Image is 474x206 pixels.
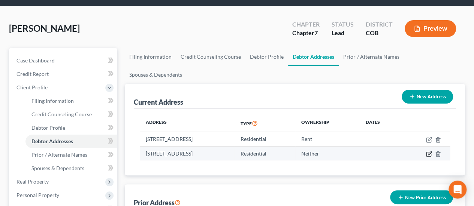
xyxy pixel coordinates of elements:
[292,20,320,29] div: Chapter
[16,84,48,90] span: Client Profile
[288,48,339,66] a: Debtor Addresses
[332,29,354,37] div: Lead
[10,67,117,81] a: Credit Report
[314,29,318,36] span: 7
[9,23,80,34] span: [PERSON_NAME]
[295,132,360,146] td: Rent
[31,111,92,117] span: Credit Counseling Course
[405,20,456,37] button: Preview
[25,94,117,108] a: Filing Information
[295,115,360,132] th: Ownership
[390,190,453,204] button: New Prior Address
[25,148,117,162] a: Prior / Alternate Names
[16,71,49,77] span: Credit Report
[31,165,84,171] span: Spouses & Dependents
[16,192,59,198] span: Personal Property
[25,162,117,175] a: Spouses & Dependents
[235,132,295,146] td: Residential
[25,121,117,135] a: Debtor Profile
[25,108,117,121] a: Credit Counseling Course
[295,146,360,160] td: Neither
[235,115,295,132] th: Type
[366,20,393,29] div: District
[31,138,73,144] span: Debtor Addresses
[125,48,176,66] a: Filing Information
[176,48,245,66] a: Credit Counseling Course
[31,151,87,158] span: Prior / Alternate Names
[140,132,234,146] td: [STREET_ADDRESS]
[25,135,117,148] a: Debtor Addresses
[134,98,183,107] div: Current Address
[16,57,55,64] span: Case Dashboard
[339,48,404,66] a: Prior / Alternate Names
[140,115,234,132] th: Address
[140,146,234,160] td: [STREET_ADDRESS]
[245,48,288,66] a: Debtor Profile
[292,29,320,37] div: Chapter
[31,98,74,104] span: Filing Information
[10,54,117,67] a: Case Dashboard
[16,178,49,185] span: Real Property
[125,66,187,84] a: Spouses & Dependents
[360,115,402,132] th: Dates
[31,124,65,131] span: Debtor Profile
[449,181,467,199] div: Open Intercom Messenger
[235,146,295,160] td: Residential
[332,20,354,29] div: Status
[366,29,393,37] div: COB
[402,90,453,104] button: New Address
